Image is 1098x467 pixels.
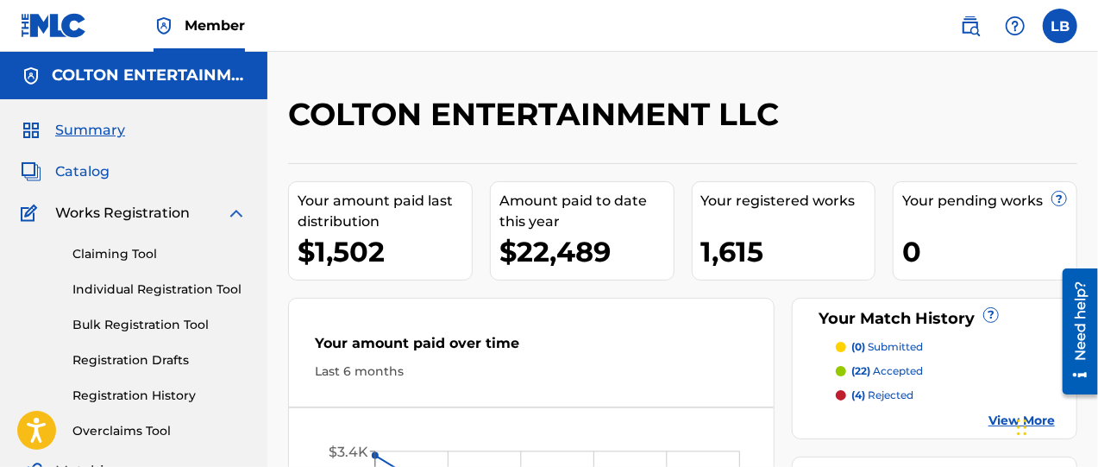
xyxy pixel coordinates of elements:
div: $1,502 [298,232,472,271]
div: 1,615 [701,232,875,271]
a: Public Search [953,9,988,43]
div: Your amount paid over time [315,333,748,363]
img: Summary [21,120,41,141]
a: (22) accepted [836,363,1055,379]
span: ? [984,308,998,322]
span: ? [1052,192,1066,205]
span: Member [185,16,245,35]
span: (0) [851,340,865,353]
img: Top Rightsholder [154,16,174,36]
img: expand [226,203,247,224]
div: Your registered works [701,191,875,211]
iframe: Resource Center [1050,262,1098,401]
p: rejected [851,388,913,403]
a: SummarySummary [21,120,125,141]
a: Bulk Registration Tool [72,316,247,334]
div: $22,489 [499,232,674,271]
span: Works Registration [55,203,190,224]
div: 0 [902,232,1076,271]
h2: COLTON ENTERTAINMENT LLC [288,95,787,134]
a: View More [988,412,1055,430]
a: Registration Drafts [72,351,247,369]
img: help [1005,16,1026,36]
a: CatalogCatalog [21,161,110,182]
img: Accounts [21,66,41,86]
h5: COLTON ENTERTAINMENT LLC [52,66,247,85]
div: Amount paid to date this year [499,191,674,232]
div: Drag [1017,401,1027,453]
p: accepted [851,363,923,379]
span: (22) [851,364,870,377]
a: Registration History [72,387,247,405]
span: Catalog [55,161,110,182]
a: (4) rejected [836,388,1055,403]
div: Your pending works [902,191,1076,211]
div: Last 6 months [315,363,748,381]
iframe: Chat Widget [1012,384,1098,467]
span: (4) [851,388,865,401]
img: Works Registration [21,203,43,224]
a: (0) submitted [836,339,1055,355]
img: MLC Logo [21,13,87,38]
a: Claiming Tool [72,245,247,263]
a: Overclaims Tool [72,422,247,440]
div: Your amount paid last distribution [298,191,472,232]
tspan: $3.4K [329,444,368,460]
p: submitted [851,339,923,355]
a: Individual Registration Tool [72,281,247,299]
img: search [960,16,981,36]
div: Your Match History [814,307,1055,331]
div: Help [998,9,1032,43]
span: Summary [55,120,125,141]
img: Catalog [21,161,41,182]
div: User Menu [1043,9,1077,43]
